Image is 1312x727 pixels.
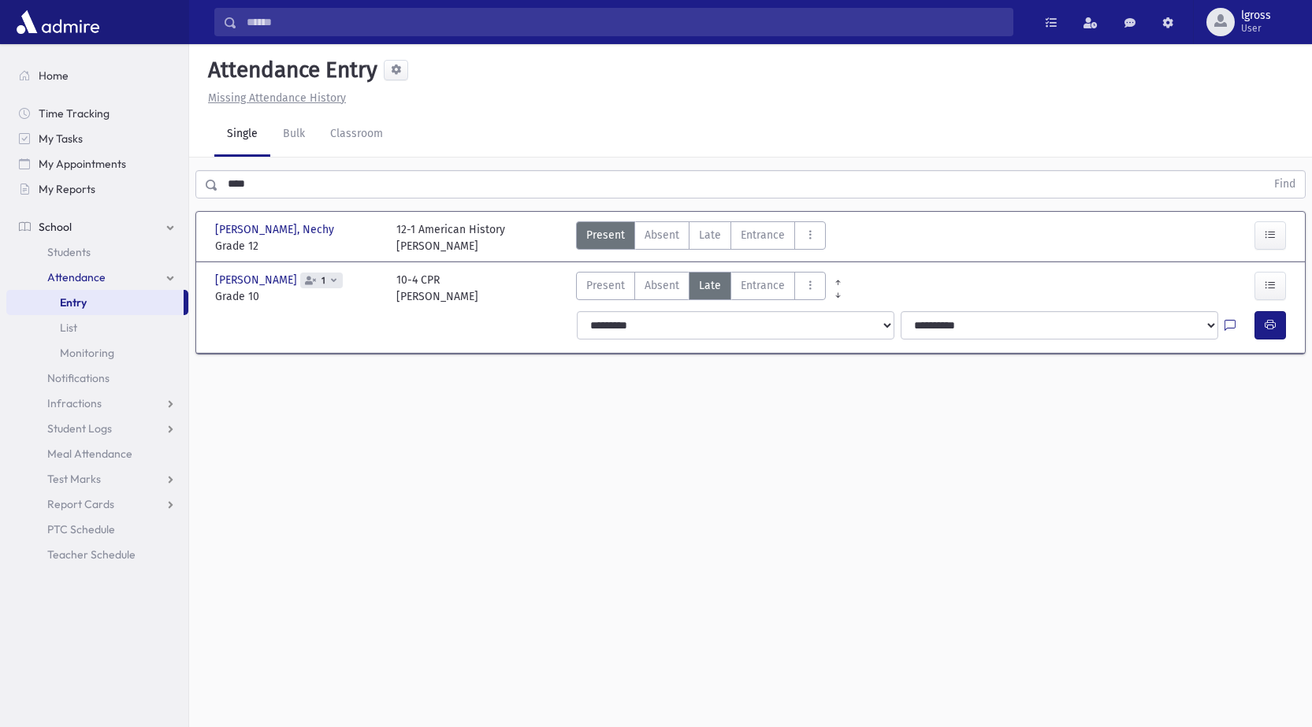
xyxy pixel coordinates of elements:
span: School [39,220,72,234]
span: [PERSON_NAME] [215,272,300,288]
a: Report Cards [6,491,188,517]
span: [PERSON_NAME], Nechy [215,221,337,238]
a: My Reports [6,176,188,202]
span: PTC Schedule [47,522,115,536]
div: AttTypes [576,272,826,305]
a: PTC Schedule [6,517,188,542]
span: Teacher Schedule [47,547,136,562]
a: Bulk [270,113,318,157]
a: My Tasks [6,126,188,151]
span: Absent [645,277,679,294]
a: School [6,214,188,239]
a: List [6,315,188,340]
a: Single [214,113,270,157]
span: 1 [318,276,329,286]
span: Late [699,227,721,243]
span: Entrance [741,277,785,294]
span: My Tasks [39,132,83,146]
a: Meal Attendance [6,441,188,466]
span: Entry [60,295,87,310]
span: Absent [645,227,679,243]
span: Infractions [47,396,102,410]
a: Infractions [6,391,188,416]
span: Meal Attendance [47,447,132,461]
span: Attendance [47,270,106,284]
button: Find [1265,171,1305,198]
u: Missing Attendance History [208,91,346,105]
span: My Appointments [39,157,126,171]
span: Entrance [741,227,785,243]
a: Test Marks [6,466,188,491]
a: Teacher Schedule [6,542,188,567]
a: Monitoring [6,340,188,365]
span: Grade 10 [215,288,381,305]
span: User [1241,22,1271,35]
div: 12-1 American History [PERSON_NAME] [396,221,505,254]
span: Time Tracking [39,106,110,121]
a: Students [6,239,188,265]
span: Monitoring [60,346,114,360]
span: Present [586,277,625,294]
span: List [60,321,77,335]
span: Late [699,277,721,294]
span: Test Marks [47,472,101,486]
span: Student Logs [47,421,112,436]
span: Report Cards [47,497,114,511]
input: Search [237,8,1013,36]
span: Home [39,69,69,83]
span: Present [586,227,625,243]
a: Classroom [318,113,396,157]
span: lgross [1241,9,1271,22]
a: My Appointments [6,151,188,176]
a: Attendance [6,265,188,290]
div: AttTypes [576,221,826,254]
span: Grade 12 [215,238,381,254]
a: Time Tracking [6,101,188,126]
div: 10-4 CPR [PERSON_NAME] [396,272,478,305]
a: Home [6,63,188,88]
a: Missing Attendance History [202,91,346,105]
span: Students [47,245,91,259]
a: Student Logs [6,416,188,441]
span: My Reports [39,182,95,196]
img: AdmirePro [13,6,103,38]
a: Notifications [6,365,188,391]
h5: Attendance Entry [202,57,377,83]
span: Notifications [47,371,110,385]
a: Entry [6,290,184,315]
